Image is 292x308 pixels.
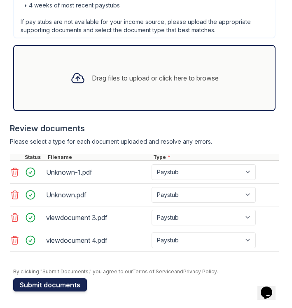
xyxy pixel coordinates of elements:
div: Status [23,154,46,161]
button: Submit documents [13,278,87,291]
a: Terms of Service [132,268,174,275]
div: Unknown.pdf [46,188,148,201]
iframe: chat widget [257,275,284,300]
div: By clicking "Submit Documents," you agree to our and [13,268,279,275]
div: Please select a type for each document uploaded and resolve any errors. [10,137,279,146]
a: Privacy Policy. [183,268,218,275]
div: viewdocument 3.pdf [46,211,148,224]
div: Filename [46,154,152,161]
div: Review documents [10,123,279,134]
div: Drag files to upload or click here to browse [92,73,219,83]
div: Unknown-1.pdf [46,166,148,179]
div: viewdocument 4.pdf [46,234,148,247]
div: Type [152,154,279,161]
